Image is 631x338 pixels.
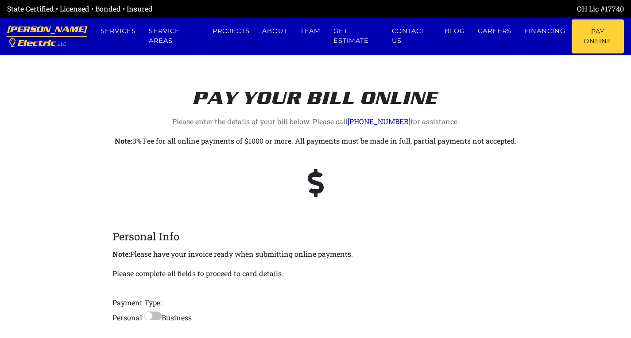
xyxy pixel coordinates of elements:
a: Projects [206,19,256,43]
a: Blog [438,19,472,43]
div: State Certified • Licensed • Bonded • Insured [7,4,316,14]
label: Payment Type: [112,297,162,308]
a: Team [294,19,327,43]
p: Please have your invoice ready when submitting online payments. [112,248,519,260]
a: About [256,19,294,43]
a: Services [94,19,143,43]
p: Please enter the details of your bill below. Please call for assistance. [70,115,561,128]
a: Pay Online [572,19,624,53]
a: Financing [518,19,572,43]
a: [PHONE_NUMBER] [348,117,410,126]
a: Contact us [386,19,438,53]
a: Service Areas [143,19,206,53]
legend: Personal Info [112,228,519,244]
a: Careers [472,19,518,43]
a: Get estimate [327,19,385,53]
a: [PERSON_NAME] Electric, LLC [7,18,87,55]
p: Please complete all fields to proceed to card details. [112,267,283,280]
p: 3% Fee for all online payments of $1000 or more. All payments must be made in full, partial payme... [70,135,561,147]
div: OH Lic #17740 [316,4,624,14]
strong: Note: [115,136,132,145]
span: , LLC [56,42,66,47]
strong: Note: [112,249,130,258]
h2: Pay your bill online [70,66,561,109]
